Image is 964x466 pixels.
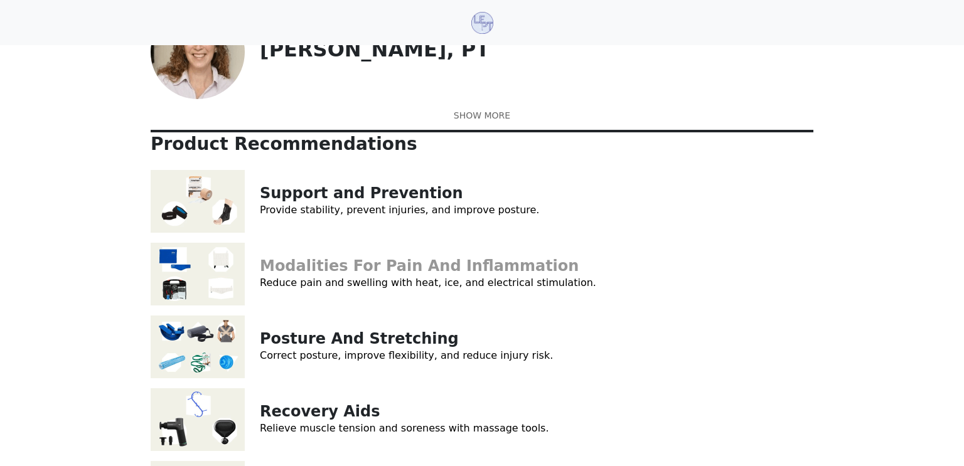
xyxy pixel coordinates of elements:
a: Relieve muscle tension and soreness with massage tools. [260,422,549,434]
p: Product Recommendations [151,134,813,155]
img: Micheline Cerra, PT [151,5,245,99]
img: Support and Prevention [151,170,245,233]
a: Posture And Stretching [260,330,459,347]
a: Reduce pain and swelling with heat, ice, and electrical stimulation. [260,277,596,289]
img: Recovery Aids [151,388,245,451]
a: Modalities For Pain And Inflammation [260,257,579,275]
a: Correct posture, improve flexibility, and reduce injury risk. [260,349,553,361]
img: Posture And Stretching [151,315,245,378]
a: Provide stability, prevent injuries, and improve posture. [260,204,539,216]
p: [PERSON_NAME], PT [260,38,813,61]
img: Lands End Physical Therapy [471,12,493,34]
a: Recovery Aids [260,403,380,420]
img: Modalities For Pain And Inflammation [151,243,245,305]
a: Support and Prevention [260,184,463,202]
